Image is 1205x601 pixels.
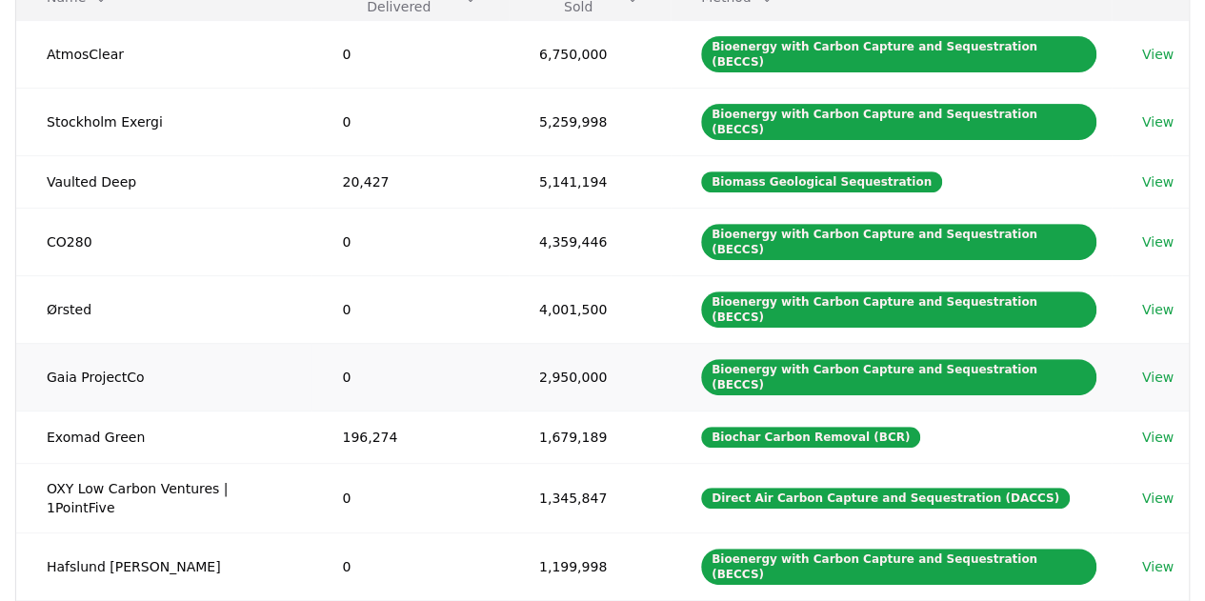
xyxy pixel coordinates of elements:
a: View [1142,368,1174,387]
td: 0 [311,343,508,411]
div: Bioenergy with Carbon Capture and Sequestration (BECCS) [701,224,1096,260]
td: 5,259,998 [509,88,671,155]
td: CO280 [16,208,311,275]
div: Bioenergy with Carbon Capture and Sequestration (BECCS) [701,291,1096,328]
td: 0 [311,463,508,532]
td: 1,345,847 [509,463,671,532]
td: 0 [311,208,508,275]
td: OXY Low Carbon Ventures | 1PointFive [16,463,311,532]
a: View [1142,300,1174,319]
div: Biomass Geological Sequestration [701,171,942,192]
td: 0 [311,20,508,88]
div: Biochar Carbon Removal (BCR) [701,427,920,448]
td: 1,679,189 [509,411,671,463]
td: Gaia ProjectCo [16,343,311,411]
td: 1,199,998 [509,532,671,600]
td: AtmosClear [16,20,311,88]
div: Bioenergy with Carbon Capture and Sequestration (BECCS) [701,36,1096,72]
td: 0 [311,532,508,600]
td: Stockholm Exergi [16,88,311,155]
td: 5,141,194 [509,155,671,208]
a: View [1142,232,1174,251]
td: 20,427 [311,155,508,208]
a: View [1142,489,1174,508]
td: 0 [311,275,508,343]
td: 4,001,500 [509,275,671,343]
a: View [1142,112,1174,131]
td: 6,750,000 [509,20,671,88]
div: Bioenergy with Carbon Capture and Sequestration (BECCS) [701,104,1096,140]
a: View [1142,557,1174,576]
td: Vaulted Deep [16,155,311,208]
a: View [1142,172,1174,191]
td: Ørsted [16,275,311,343]
td: 4,359,446 [509,208,671,275]
td: 0 [311,88,508,155]
div: Direct Air Carbon Capture and Sequestration (DACCS) [701,488,1070,509]
div: Bioenergy with Carbon Capture and Sequestration (BECCS) [701,549,1096,585]
td: 2,950,000 [509,343,671,411]
div: Bioenergy with Carbon Capture and Sequestration (BECCS) [701,359,1096,395]
td: Hafslund [PERSON_NAME] [16,532,311,600]
td: 196,274 [311,411,508,463]
a: View [1142,45,1174,64]
td: Exomad Green [16,411,311,463]
a: View [1142,428,1174,447]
